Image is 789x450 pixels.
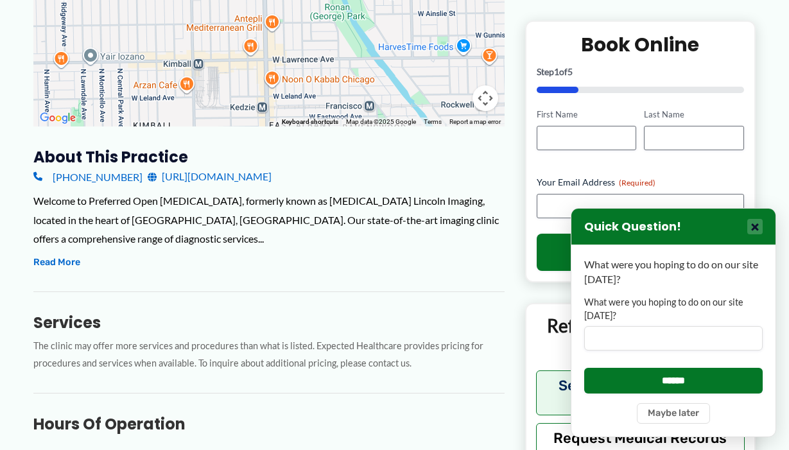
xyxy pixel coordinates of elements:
h3: Quick Question! [584,220,681,234]
button: Keyboard shortcuts [282,117,338,126]
div: Welcome to Preferred Open [MEDICAL_DATA], formerly known as [MEDICAL_DATA] Lincoln Imaging, locat... [33,191,505,248]
span: 1 [554,66,559,77]
label: Your Email Address [537,176,744,189]
button: Read More [33,255,80,270]
span: 5 [568,66,573,77]
h3: About this practice [33,147,505,167]
button: Map camera controls [473,85,498,111]
p: Step of [537,67,744,76]
p: The clinic may offer more services and procedures than what is listed. Expected Healthcare provid... [33,338,505,372]
a: [PHONE_NUMBER] [33,167,143,186]
h3: Hours of Operation [33,414,505,434]
a: Report a map error [449,118,501,125]
span: Map data ©2025 Google [346,118,416,125]
h2: Book Online [537,32,744,57]
a: Open this area in Google Maps (opens a new window) [37,110,79,126]
button: Maybe later [637,403,710,424]
span: (Required) [619,178,655,187]
h3: Services [33,313,505,333]
img: Google [37,110,79,126]
label: What were you hoping to do on our site [DATE]? [584,296,763,322]
p: Referring Providers and Staff [536,314,745,361]
label: Last Name [644,108,743,121]
button: Send orders and clinical documents [536,370,745,415]
p: What were you hoping to do on our site [DATE]? [584,257,763,286]
label: First Name [537,108,636,121]
a: [URL][DOMAIN_NAME] [148,167,272,186]
a: Terms (opens in new tab) [424,118,442,125]
button: Close [747,219,763,234]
